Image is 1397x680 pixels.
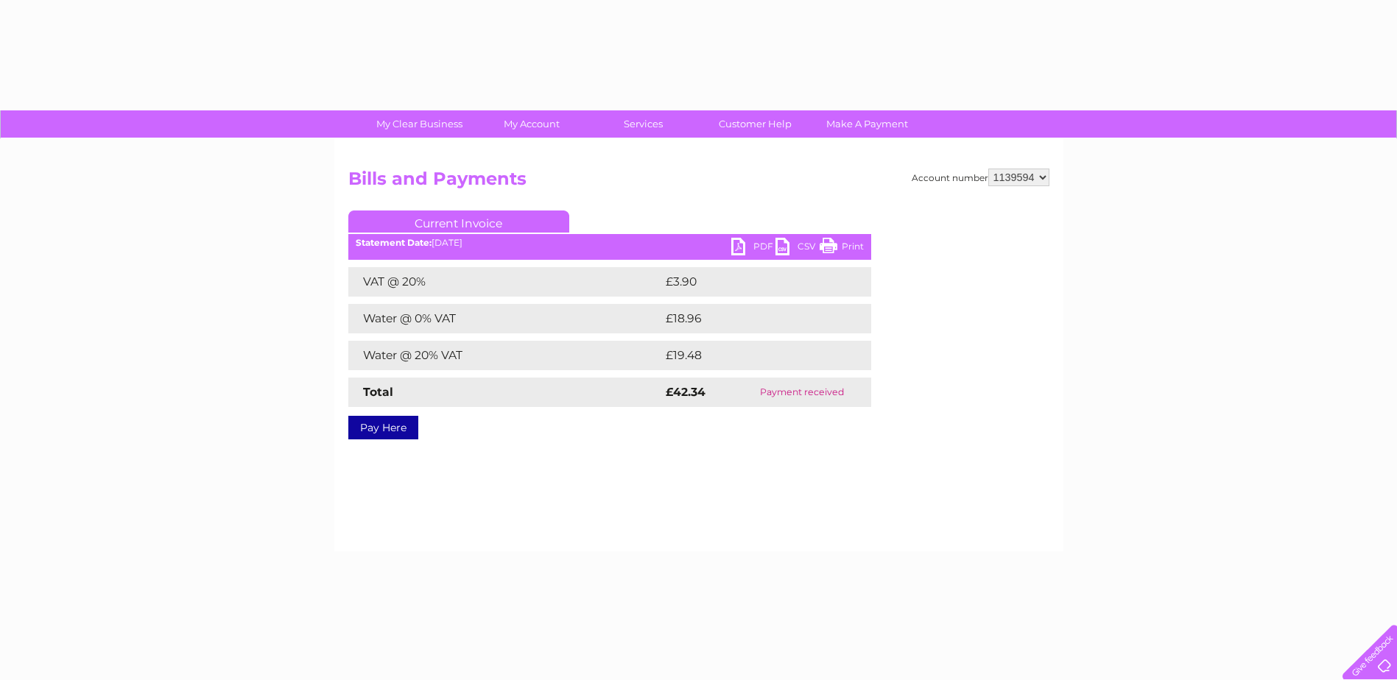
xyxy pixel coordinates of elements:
[733,378,870,407] td: Payment received
[806,110,928,138] a: Make A Payment
[356,237,432,248] b: Statement Date:
[912,169,1049,186] div: Account number
[662,304,841,333] td: £18.96
[348,169,1049,196] h2: Bills and Payments
[662,267,837,297] td: £3.90
[348,210,569,233] a: Current Invoice
[694,110,816,138] a: Customer Help
[662,341,841,370] td: £19.48
[583,110,704,138] a: Services
[471,110,592,138] a: My Account
[820,238,864,259] a: Print
[666,385,705,399] strong: £42.34
[348,267,662,297] td: VAT @ 20%
[348,304,662,333] td: Water @ 0% VAT
[363,385,393,399] strong: Total
[348,341,662,370] td: Water @ 20% VAT
[775,238,820,259] a: CSV
[359,110,480,138] a: My Clear Business
[731,238,775,259] a: PDF
[348,238,871,248] div: [DATE]
[348,416,418,439] a: Pay Here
